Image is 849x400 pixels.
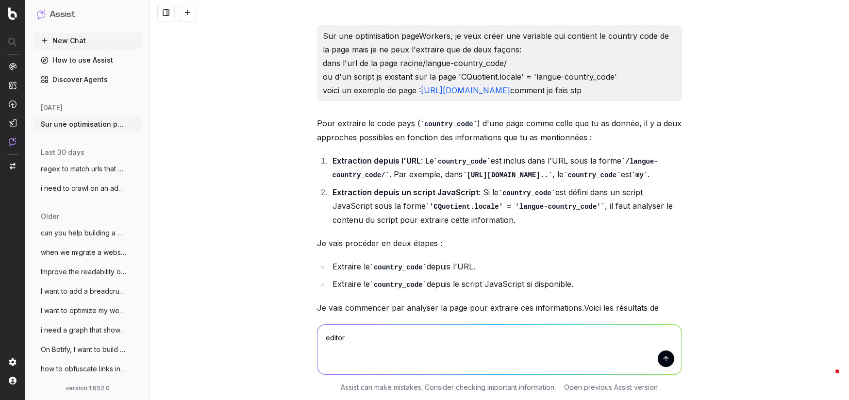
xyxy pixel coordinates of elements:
[421,85,510,95] a: [URL][DOMAIN_NAME]
[33,303,142,318] button: I want to optimize my website to rank hi
[632,171,648,179] code: my
[370,281,427,289] code: country_code
[41,286,126,296] span: I want to add a breadcrumb at the bottom
[330,277,682,291] li: Extraire le depuis le script JavaScript si disponible.
[41,183,126,193] span: i need to crawl on an adhoc project a li
[33,117,142,132] button: Sur une optimisation pageWorkers, je veu
[41,248,126,257] span: when we migrate a website (without chang
[37,384,138,392] div: version: 1.652.0
[37,8,138,21] button: Assist
[9,377,17,384] img: My account
[33,322,142,338] button: i need a graph that shows the trend of b
[333,187,479,197] strong: Extraction depuis un script JavaScript
[50,8,75,21] h1: Assist
[33,225,142,241] button: can you help building a customreport in
[41,267,126,277] span: Improve the readability of this listing
[564,383,658,392] a: Open previous Assist version
[37,10,46,19] img: Assist
[41,364,126,374] span: how to obfuscate links in the footer of
[33,361,142,377] button: how to obfuscate links in the footer of
[41,228,126,238] span: can you help building a customreport in
[317,301,682,328] p: Je vais commencer par analyser la page pour extraire ces informations.Voici les résultats de l'an...
[333,156,421,166] strong: Extraction depuis l'URL
[9,81,17,89] img: Intelligence
[33,264,142,280] button: Improve the readability of this listing
[33,33,142,49] button: New Chat
[499,189,556,197] code: country_code
[33,283,142,299] button: I want to add a breadcrumb at the bottom
[9,137,17,146] img: Assist
[9,119,17,127] img: Studio
[41,103,63,113] span: [DATE]
[33,342,142,357] button: On Botify, I want to build a custom tabl
[8,7,17,20] img: Botify logo
[341,383,556,392] p: Assist can make mistakes. Consider checking important information.
[33,52,142,68] a: How to use Assist
[330,154,682,182] li: : Le est inclus dans l'URL sous la forme . Par exemple, dans , le est .
[9,358,17,366] img: Setting
[330,260,682,274] li: Extraire le depuis l'URL.
[33,72,142,87] a: Discover Agents
[41,306,126,316] span: I want to optimize my website to rank hi
[317,236,682,250] p: Je vais procéder en deux étapes :
[317,117,682,144] p: Pour extraire le code pays ( ) d'une page comme celle que tu as donnée, il y a deux approches pos...
[564,171,621,179] code: country_code
[10,163,16,169] img: Switch project
[434,158,491,166] code: country_code
[41,164,126,174] span: regex to match urls that have two https
[41,148,84,157] span: last 30 days
[463,171,552,179] code: [URL][DOMAIN_NAME]..
[41,325,126,335] span: i need a graph that shows the trend of b
[33,161,142,177] button: regex to match urls that have two https
[9,100,17,108] img: Activation
[33,181,142,196] button: i need to crawl on an adhoc project a li
[9,63,17,70] img: Analytics
[420,120,478,128] code: country_code
[41,212,59,221] span: older
[370,264,427,271] code: country_code
[426,203,605,211] code: 'CQuotient.locale' = 'langue-country_code'
[330,185,682,227] li: : Si le est défini dans un script JavaScript sous la forme , il faut analyser le contenu du scrip...
[41,119,126,129] span: Sur une optimisation pageWorkers, je veu
[33,245,142,260] button: when we migrate a website (without chang
[816,367,839,390] iframe: Intercom live chat
[317,325,682,374] textarea: editor
[41,345,126,354] span: On Botify, I want to build a custom tabl
[323,29,676,97] p: Sur une optimisation pageWorkers, je veux créer une variable qui contient le country code de la p...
